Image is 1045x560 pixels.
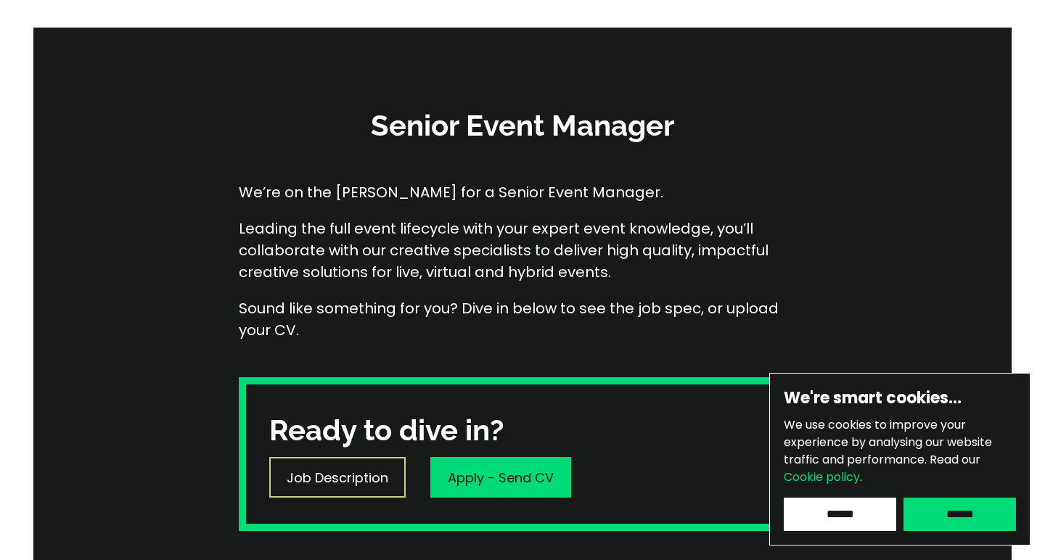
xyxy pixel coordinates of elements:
[287,468,388,487] p: Job Description
[239,218,806,283] p: Leading the full event lifecycle with your expert event knowledge, you’ll collaborate with our cr...
[784,469,860,485] a: Cookie policy
[784,387,1016,409] h6: We're smart cookies…
[784,416,1016,486] p: We use cookies to improve your experience by analysing our website traffic and performance.
[239,297,806,341] p: Sound like something for you? Dive in below to see the job spec, or upload your CV.
[784,451,980,485] span: Read our .
[305,106,740,145] h3: Senior Event Manager
[269,411,504,450] h3: Ready to dive in?
[239,181,806,203] p: We’re on the [PERSON_NAME] for a Senior Event Manager.
[448,468,554,487] p: Apply - Send CV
